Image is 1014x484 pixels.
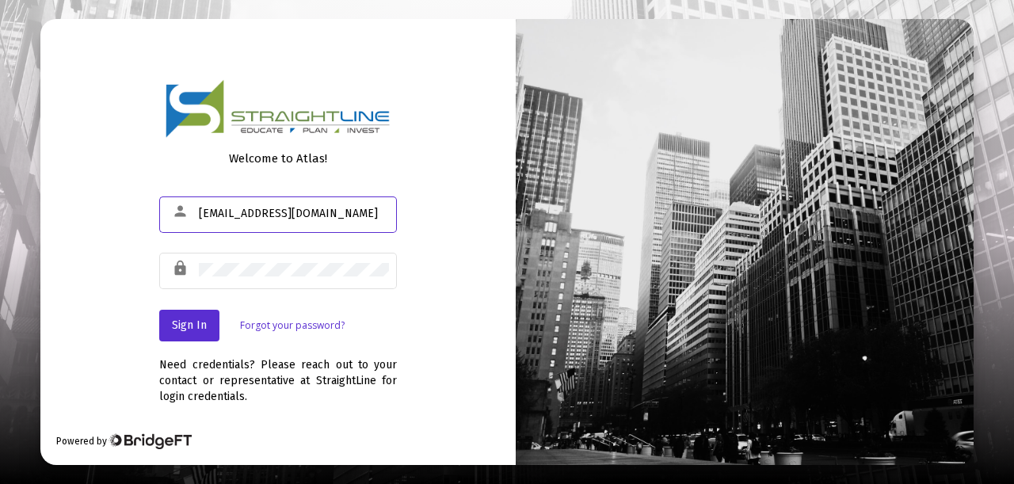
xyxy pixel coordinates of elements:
input: Email or Username [199,208,389,220]
mat-icon: lock [172,259,191,278]
div: Powered by [56,433,192,449]
a: Forgot your password? [240,318,345,333]
button: Sign In [159,310,219,341]
mat-icon: person [172,202,191,221]
span: Sign In [172,318,207,332]
img: Bridge Financial Technology Logo [109,433,192,449]
img: Logo [166,79,391,139]
div: Need credentials? Please reach out to your contact or representative at StraightLine for login cr... [159,341,397,405]
div: Welcome to Atlas! [159,151,397,166]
